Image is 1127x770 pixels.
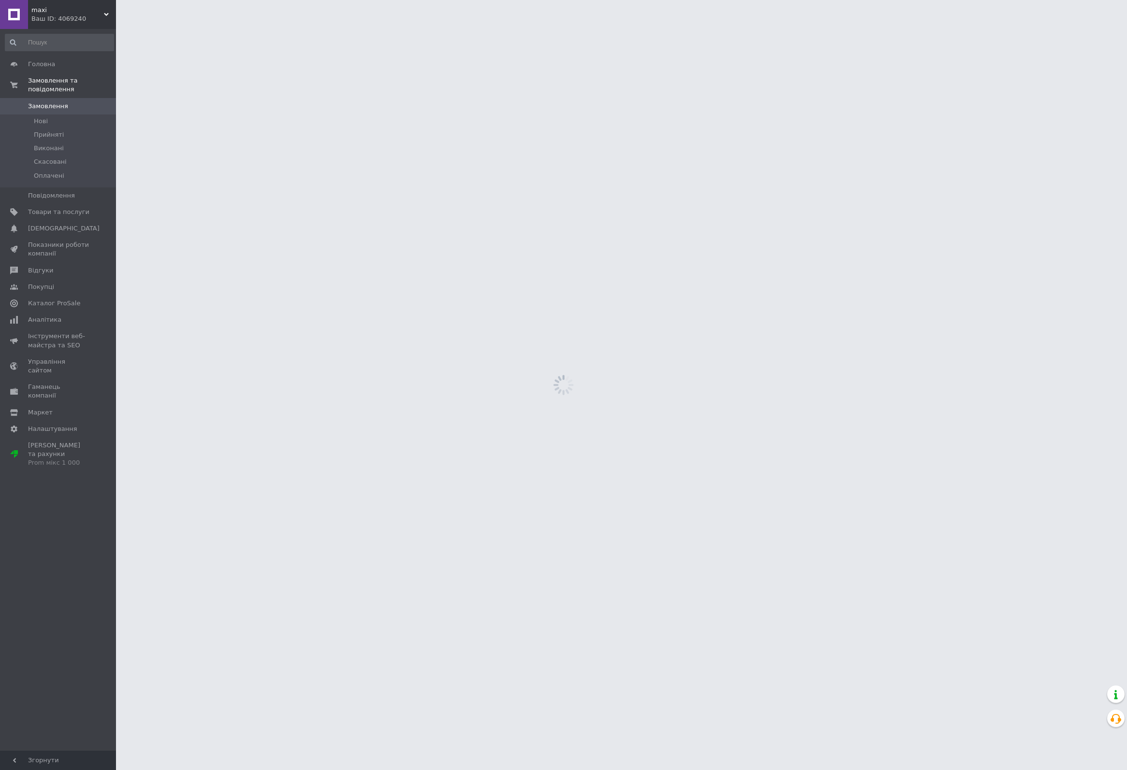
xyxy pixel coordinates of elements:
[28,458,89,467] div: Prom мікс 1 000
[28,102,68,111] span: Замовлення
[34,130,64,139] span: Прийняті
[28,315,61,324] span: Аналітика
[28,299,80,308] span: Каталог ProSale
[5,34,114,51] input: Пошук
[28,60,55,69] span: Головна
[28,283,54,291] span: Покупці
[28,241,89,258] span: Показники роботи компанії
[28,76,116,94] span: Замовлення та повідомлення
[28,266,53,275] span: Відгуки
[31,14,116,23] div: Ваш ID: 4069240
[34,157,67,166] span: Скасовані
[28,224,100,233] span: [DEMOGRAPHIC_DATA]
[34,171,64,180] span: Оплачені
[34,144,64,153] span: Виконані
[31,6,104,14] span: maxi
[28,191,75,200] span: Повідомлення
[34,117,48,126] span: Нові
[28,383,89,400] span: Гаманець компанії
[28,408,53,417] span: Маркет
[28,208,89,216] span: Товари та послуги
[28,332,89,349] span: Інструменти веб-майстра та SEO
[28,357,89,375] span: Управління сайтом
[28,441,89,468] span: [PERSON_NAME] та рахунки
[28,425,77,433] span: Налаштування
